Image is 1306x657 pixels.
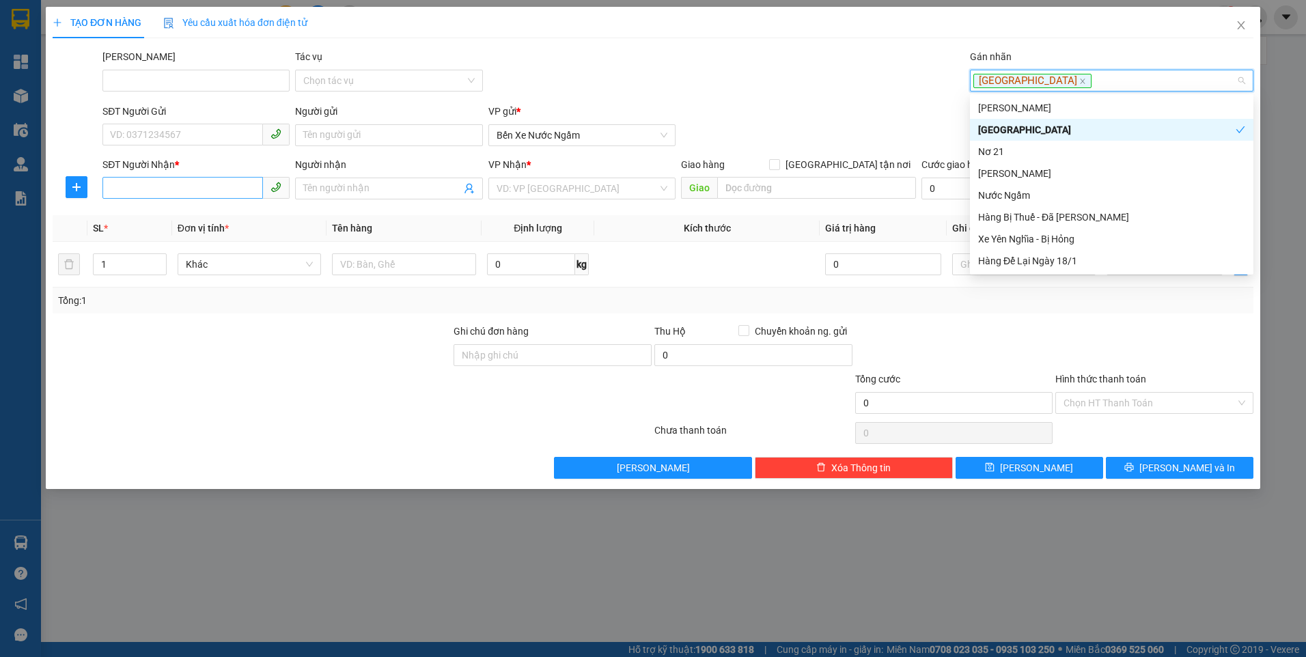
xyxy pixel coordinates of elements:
[295,157,482,172] div: Người nhận
[921,178,1061,199] input: Cước giao hàng
[1094,72,1096,89] input: Gán nhãn
[93,223,104,234] span: SL
[978,232,1245,247] div: Xe Yên Nghĩa - Bị Hỏng
[1055,374,1146,385] label: Hình thức thanh toán
[332,223,372,234] span: Tên hàng
[831,460,891,475] span: Xóa Thông tin
[825,223,876,234] span: Giá trị hàng
[1236,20,1247,31] span: close
[921,159,989,170] label: Cước giao hàng
[186,254,314,275] span: Khác
[978,210,1245,225] div: Hàng Bị Thuế - Đã [PERSON_NAME]
[717,177,917,199] input: Dọc đường
[178,223,229,234] span: Đơn vị tính
[855,374,900,385] span: Tổng cước
[102,104,290,119] div: SĐT Người Gửi
[681,159,725,170] span: Giao hàng
[970,141,1253,163] div: Nơ 21
[58,253,80,275] button: delete
[1139,460,1235,475] span: [PERSON_NAME] và In
[749,324,852,339] span: Chuyển khoản ng. gửi
[497,125,667,145] span: Bến Xe Nước Ngầm
[755,457,953,479] button: deleteXóa Thông tin
[978,253,1245,268] div: Hàng Để Lại Ngày 18/1
[53,17,141,28] span: TẠO ĐƠN HÀNG
[970,119,1253,141] div: Yên Nghĩa
[780,157,916,172] span: [GEOGRAPHIC_DATA] tận nơi
[978,122,1236,137] div: [GEOGRAPHIC_DATA]
[332,253,476,275] input: VD: Bàn, Ghế
[102,51,176,62] label: Mã ĐH
[66,176,87,198] button: plus
[654,326,686,337] span: Thu Hộ
[102,70,290,92] input: Mã ĐH
[295,104,482,119] div: Người gửi
[270,182,281,193] span: phone
[825,253,941,275] input: 0
[66,182,87,193] span: plus
[952,253,1096,275] input: Ghi Chú
[978,144,1245,159] div: Nơ 21
[973,74,1092,89] span: [GEOGRAPHIC_DATA]
[1222,7,1260,45] button: Close
[970,228,1253,250] div: Xe Yên Nghĩa - Bị Hỏng
[970,250,1253,272] div: Hàng Để Lại Ngày 18/1
[978,166,1245,181] div: [PERSON_NAME]
[1106,457,1253,479] button: printer[PERSON_NAME] và In
[970,163,1253,184] div: Ao Sào
[454,344,652,366] input: Ghi chú đơn hàng
[102,157,290,172] div: SĐT Người Nhận
[514,223,562,234] span: Định lượng
[270,128,281,139] span: phone
[1000,460,1073,475] span: [PERSON_NAME]
[554,457,752,479] button: [PERSON_NAME]
[53,18,62,27] span: plus
[295,51,322,62] label: Tác vụ
[956,457,1103,479] button: save[PERSON_NAME]
[653,423,854,447] div: Chưa thanh toán
[684,223,731,234] span: Kích thước
[970,51,1012,62] label: Gán nhãn
[464,183,475,194] span: user-add
[163,18,174,29] img: icon
[947,215,1102,242] th: Ghi chú
[978,188,1245,203] div: Nước Ngầm
[1124,462,1134,473] span: printer
[575,253,589,275] span: kg
[970,97,1253,119] div: Mỹ Đình
[58,293,504,308] div: Tổng: 1
[617,460,690,475] span: [PERSON_NAME]
[816,462,826,473] span: delete
[681,177,717,199] span: Giao
[970,184,1253,206] div: Nước Ngầm
[970,206,1253,228] div: Hàng Bị Thuế - Đã Báo Khách
[454,326,529,337] label: Ghi chú đơn hàng
[163,17,307,28] span: Yêu cầu xuất hóa đơn điện tử
[985,462,995,473] span: save
[488,159,527,170] span: VP Nhận
[978,100,1245,115] div: [PERSON_NAME]
[488,104,676,119] div: VP gửi
[1236,125,1245,135] span: check
[1079,78,1086,85] span: close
